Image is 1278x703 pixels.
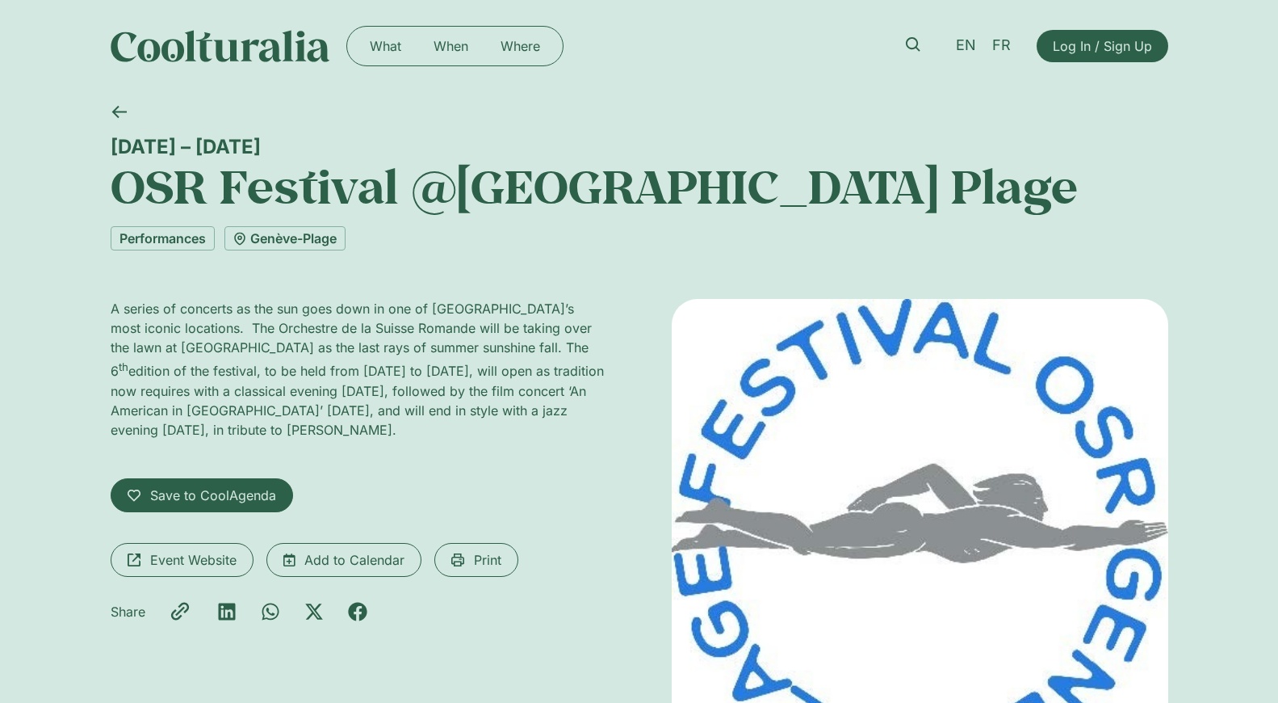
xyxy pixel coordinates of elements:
a: Add to Calendar [266,543,421,577]
span: Add to Calendar [304,550,404,570]
span: Save to CoolAgenda [150,486,276,505]
div: Share on facebook [348,602,367,621]
nav: Menu [354,33,556,59]
div: Share on x-twitter [304,602,324,621]
a: Event Website [111,543,254,577]
span: Event Website [150,550,237,570]
span: Print [474,550,501,570]
div: Share on whatsapp [261,602,280,621]
a: What [354,33,417,59]
span: Log In / Sign Up [1053,36,1152,56]
a: Print [434,543,518,577]
sup: th [119,360,128,373]
a: Performances [111,226,215,250]
p: Share [111,602,145,621]
a: When [417,33,484,59]
div: Share on linkedin [217,602,237,621]
h1: OSR Festival @[GEOGRAPHIC_DATA] Plage [111,158,1168,213]
div: [DATE] – [DATE] [111,135,1168,158]
p: A series of concerts as the sun goes down in one of [GEOGRAPHIC_DATA]’s most iconic locations. Th... [111,299,607,439]
span: FR [992,37,1011,54]
a: Genève-Plage [224,226,346,250]
span: EN [956,37,976,54]
a: Save to CoolAgenda [111,478,293,512]
a: FR [984,34,1019,57]
a: Log In / Sign Up [1037,30,1168,62]
a: Where [484,33,556,59]
a: EN [948,34,984,57]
